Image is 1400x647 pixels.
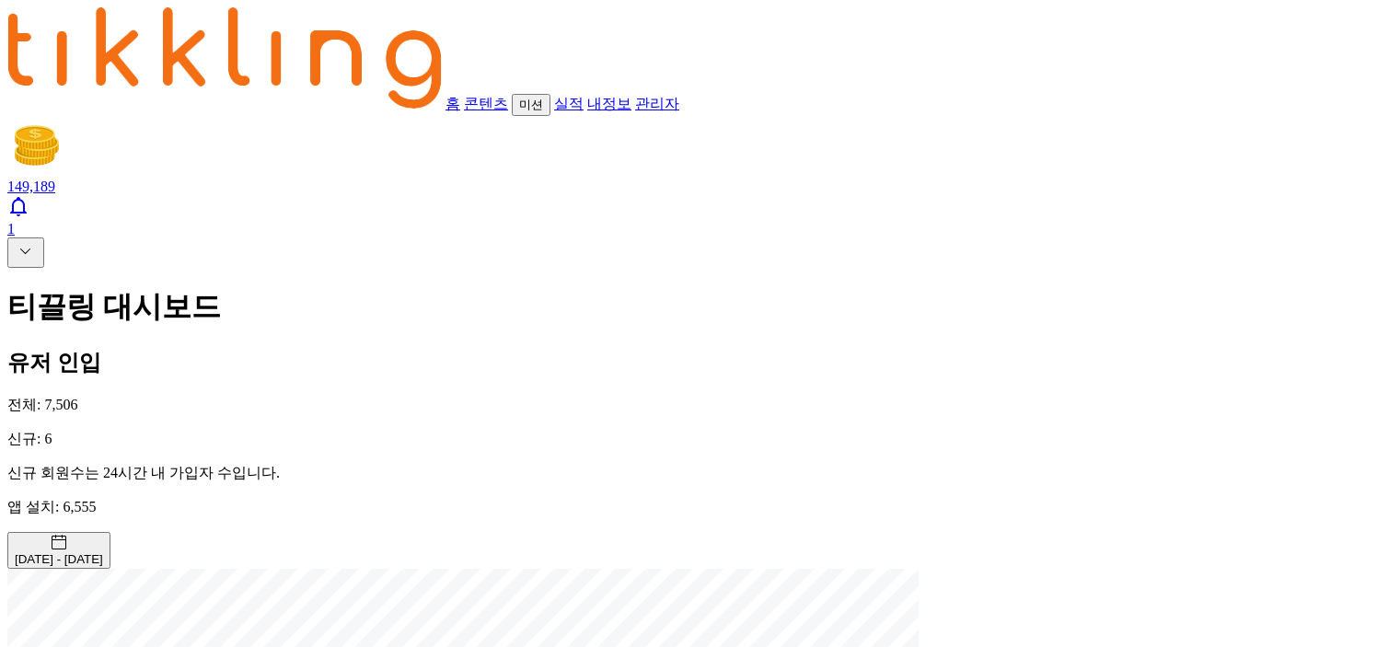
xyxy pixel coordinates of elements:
[464,96,508,111] a: 콘텐츠
[445,96,460,111] a: 홈
[7,116,66,175] img: coin
[512,94,550,116] button: 미션
[7,532,110,569] button: [DATE] - [DATE]
[7,348,1393,377] h2: 유저 인입
[7,464,1393,483] p: 신규 회원수는 24시간 내 가입자 수입니다.
[554,96,584,111] a: 실적
[7,204,1393,237] a: 1
[15,552,103,566] div: [DATE] - [DATE]
[7,7,442,109] img: 티끌링
[7,116,1393,195] a: coin 149,189
[7,498,1393,517] p: 앱 설치: 6,555
[7,287,1393,328] h1: 티끌링 대시보드
[7,221,1393,237] div: 1
[7,430,1393,449] p: 신규: 6
[7,179,55,194] span: 149,189
[587,96,631,111] a: 내정보
[635,96,679,111] a: 관리자
[7,396,1393,415] p: 전체: 7,506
